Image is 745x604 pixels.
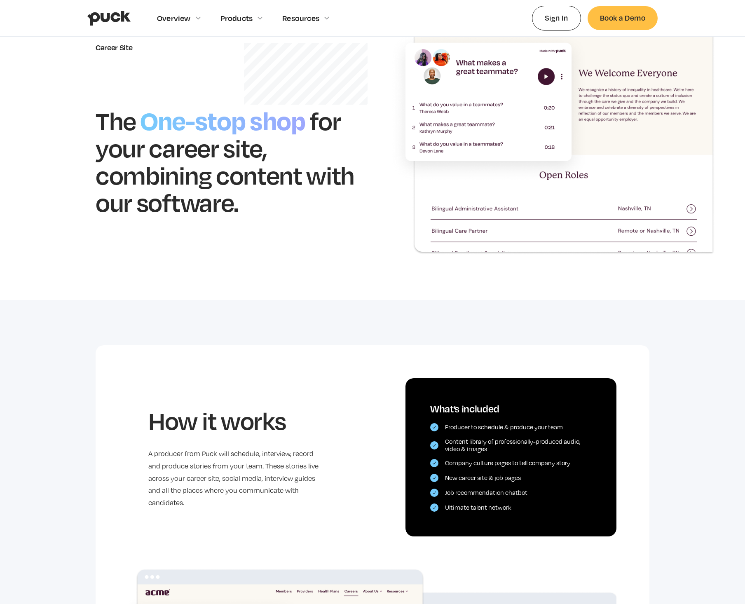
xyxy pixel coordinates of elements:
[433,426,436,429] img: Checkmark icon
[96,105,136,136] h1: The
[136,102,309,137] h1: One-stop shop
[220,14,253,23] div: Products
[445,438,592,452] div: Content library of professionally-produced audio, video & images
[282,14,319,23] div: Resources
[96,43,356,52] div: Career Site
[148,448,320,509] p: A producer from Puck will schedule, interview, record and produce stories from your team. These s...
[430,403,592,415] div: What’s included
[445,459,570,467] div: Company culture pages to tell company story
[433,444,436,447] img: Checkmark icon
[96,105,354,217] h1: for your career site, combining content with our software.
[433,491,436,494] img: Checkmark icon
[157,14,191,23] div: Overview
[433,506,436,509] img: Checkmark icon
[148,406,320,435] h2: How it works
[433,461,436,465] img: Checkmark icon
[445,489,527,496] div: Job recommendation chatbot
[532,6,581,30] a: Sign In
[445,504,511,511] div: Ultimate talent network
[445,474,521,482] div: New career site & job pages
[433,476,436,480] img: Checkmark icon
[445,424,563,431] div: Producer to schedule & produce your team
[588,6,658,30] a: Book a Demo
